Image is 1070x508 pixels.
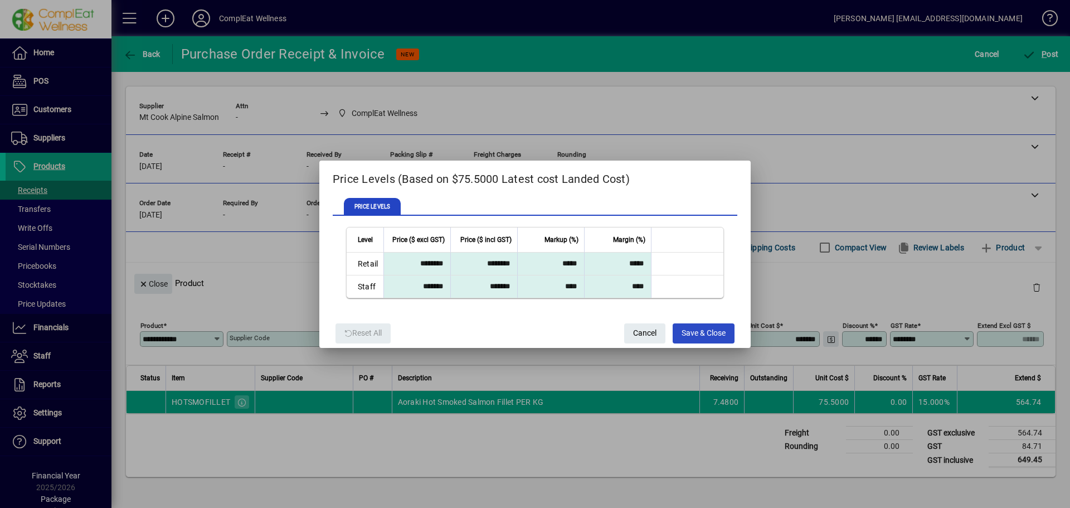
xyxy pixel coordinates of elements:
[544,234,578,246] span: Markup (%)
[624,323,665,343] button: Cancel
[613,234,645,246] span: Margin (%)
[682,324,726,342] span: Save & Close
[358,234,373,246] span: Level
[347,275,384,298] td: Staff
[319,161,751,193] h2: Price Levels (Based on $75.5000 Latest cost Landed Cost)
[347,253,384,275] td: Retail
[344,198,401,216] span: PRICE LEVELS
[673,323,735,343] button: Save & Close
[460,234,512,246] span: Price ($ incl GST)
[392,234,445,246] span: Price ($ excl GST)
[633,324,656,342] span: Cancel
